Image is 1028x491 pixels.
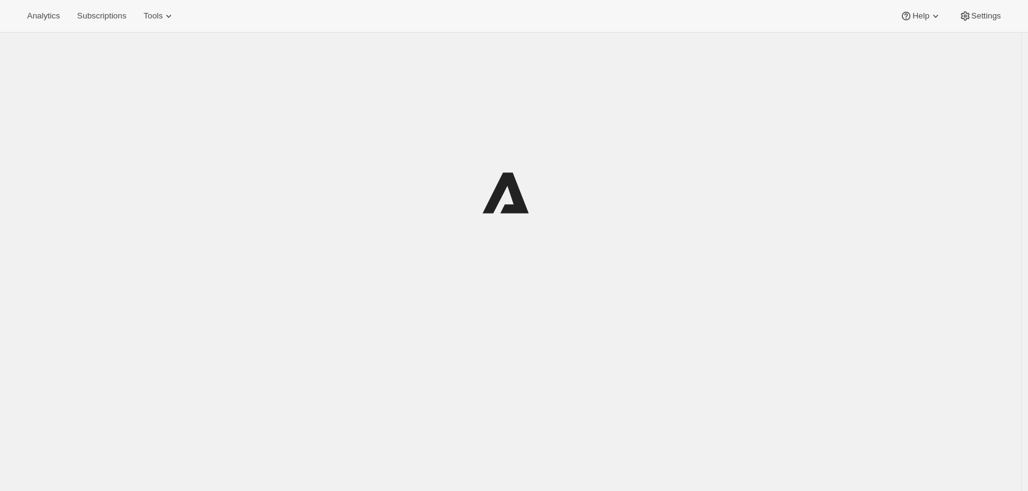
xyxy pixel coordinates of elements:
[143,11,163,21] span: Tools
[912,11,929,21] span: Help
[27,11,60,21] span: Analytics
[77,11,126,21] span: Subscriptions
[20,7,67,25] button: Analytics
[893,7,949,25] button: Help
[136,7,182,25] button: Tools
[952,7,1008,25] button: Settings
[70,7,134,25] button: Subscriptions
[971,11,1001,21] span: Settings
